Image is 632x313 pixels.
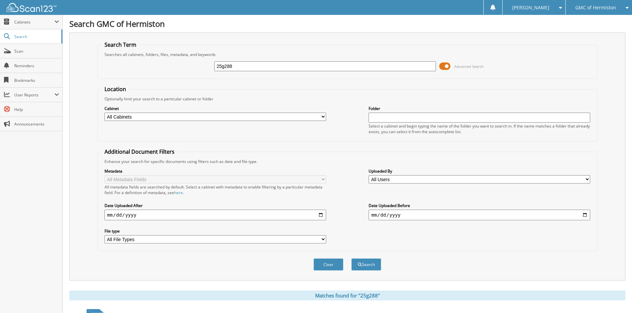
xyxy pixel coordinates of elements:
[101,148,178,155] legend: Additional Document Filters
[14,48,59,54] span: Scan
[14,63,59,69] span: Reminders
[105,106,326,111] label: Cabinet
[174,190,183,195] a: here
[105,203,326,208] label: Date Uploaded After
[14,78,59,83] span: Bookmarks
[369,106,590,111] label: Folder
[105,184,326,195] div: All metadata fields are searched by default. Select a cabinet with metadata to enable filtering b...
[369,210,590,220] input: end
[69,290,625,300] div: Matches found for "25g288"
[369,123,590,134] div: Select a cabinet and begin typing the name of the folder you want to search in. If the name match...
[69,18,625,29] h1: Search GMC of Hermiston
[14,92,54,98] span: User Reports
[101,41,140,48] legend: Search Term
[575,6,616,10] span: GMC of Hermiston
[101,96,594,102] div: Optionally limit your search to a particular cabinet or folder
[369,168,590,174] label: Uploaded By
[101,85,129,93] legend: Location
[314,258,343,271] button: Clear
[454,64,484,69] span: Advanced Search
[101,52,594,57] div: Searches all cabinets, folders, files, metadata, and keywords
[105,228,326,234] label: File type
[351,258,381,271] button: Search
[101,159,594,164] div: Enhance your search for specific documents using filters such as date and file type.
[105,210,326,220] input: start
[14,121,59,127] span: Announcements
[14,34,58,39] span: Search
[369,203,590,208] label: Date Uploaded Before
[105,168,326,174] label: Metadata
[7,3,56,12] img: scan123-logo-white.svg
[14,19,54,25] span: Cabinets
[512,6,549,10] span: [PERSON_NAME]
[14,107,59,112] span: Help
